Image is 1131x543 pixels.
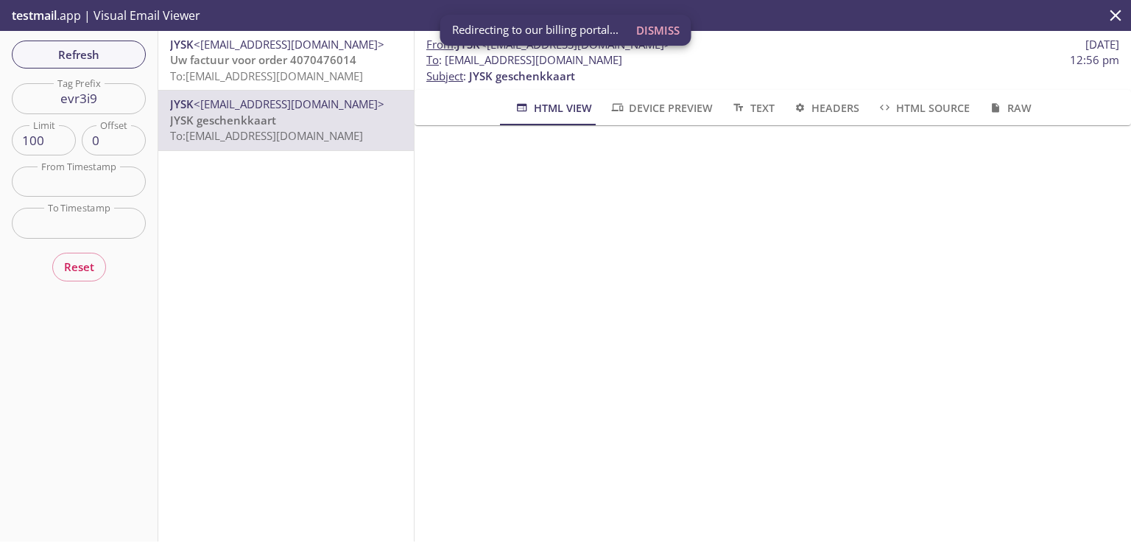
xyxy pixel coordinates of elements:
[426,52,622,68] span: : [EMAIL_ADDRESS][DOMAIN_NAME]
[426,69,463,83] span: Subject
[158,31,414,151] nav: emails
[426,37,454,52] span: From
[64,257,94,276] span: Reset
[170,128,363,143] span: To: [EMAIL_ADDRESS][DOMAIN_NAME]
[636,21,680,40] span: Dismiss
[170,52,356,67] span: Uw factuur voor order 4070476014
[987,99,1031,117] span: Raw
[469,69,575,83] span: JYSK geschenkkaart
[426,52,1119,84] p: :
[877,99,970,117] span: HTML Source
[452,22,619,38] span: Redirecting to our billing portal...
[170,97,194,111] span: JYSK
[170,113,276,127] span: JYSK geschenkkaart
[194,37,384,52] span: <[EMAIL_ADDRESS][DOMAIN_NAME]>
[12,7,57,24] span: testmail
[514,99,591,117] span: HTML View
[12,41,146,69] button: Refresh
[610,99,713,117] span: Device Preview
[158,91,414,150] div: JYSK<[EMAIL_ADDRESS][DOMAIN_NAME]>JYSK geschenkkaartTo:[EMAIL_ADDRESS][DOMAIN_NAME]
[158,31,414,90] div: JYSK<[EMAIL_ADDRESS][DOMAIN_NAME]>Uw factuur voor order 4070476014To:[EMAIL_ADDRESS][DOMAIN_NAME]
[194,97,384,111] span: <[EMAIL_ADDRESS][DOMAIN_NAME]>
[792,99,859,117] span: Headers
[1070,52,1119,68] span: 12:56 pm
[170,37,194,52] span: JYSK
[170,69,363,83] span: To: [EMAIL_ADDRESS][DOMAIN_NAME]
[730,99,774,117] span: Text
[52,253,106,281] button: Reset
[24,45,134,64] span: Refresh
[1085,37,1119,52] span: [DATE]
[426,37,671,52] span: :
[426,52,439,67] span: To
